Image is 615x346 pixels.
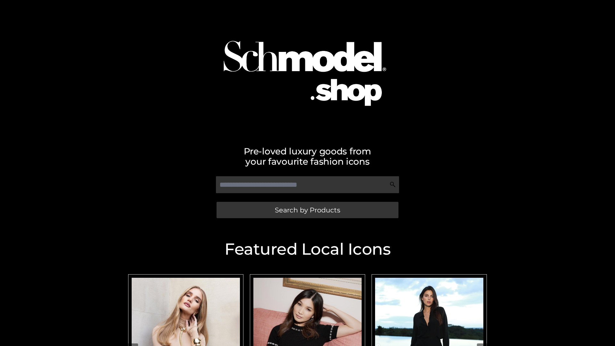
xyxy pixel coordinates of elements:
h2: Featured Local Icons​ [125,241,490,257]
img: Search Icon [389,181,396,188]
span: Search by Products [275,207,340,213]
h2: Pre-loved luxury goods from your favourite fashion icons [125,146,490,167]
a: Search by Products [217,202,398,218]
